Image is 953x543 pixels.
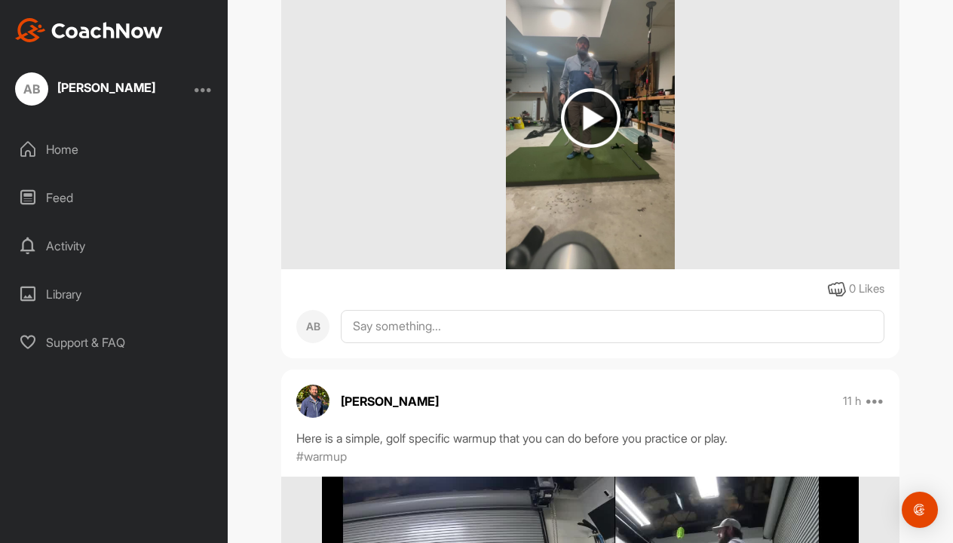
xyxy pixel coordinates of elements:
[15,72,48,106] div: AB
[8,227,221,265] div: Activity
[8,324,221,361] div: Support & FAQ
[8,179,221,216] div: Feed
[341,392,439,410] p: [PERSON_NAME]
[902,492,938,528] div: Open Intercom Messenger
[843,394,861,409] p: 11 h
[15,18,163,42] img: CoachNow
[57,81,155,94] div: [PERSON_NAME]
[296,447,347,465] p: #warmup
[8,130,221,168] div: Home
[8,275,221,313] div: Library
[561,88,621,148] img: play
[296,385,329,418] img: avatar
[296,429,884,447] div: Here is a simple, golf specific warmup that you can do before you practice or play.
[296,310,329,343] div: AB
[849,281,884,298] div: 0 Likes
